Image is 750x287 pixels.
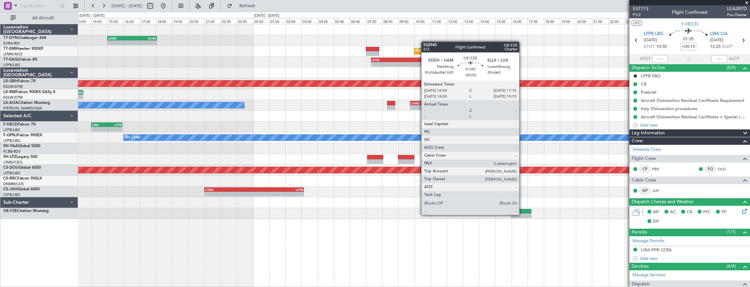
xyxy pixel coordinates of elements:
a: EVRA/RIX [3,41,20,46]
div: 19:00 [172,18,188,24]
span: CS-JHH [3,187,17,191]
div: LFPB [107,123,121,127]
a: CS-JHHGlobal 6000 [3,187,40,191]
div: 10:00 [414,18,430,24]
a: LFMN/NCE [3,52,23,57]
div: 14:00 [479,18,495,24]
span: Cabin Crew [632,177,656,184]
div: - [428,105,445,109]
div: Flight Confirmed [672,9,707,16]
span: Refresh [234,4,261,8]
span: F-HECD [3,123,18,126]
span: Services [632,263,649,270]
div: 07:00 [366,18,382,24]
span: 12:25 [710,44,720,50]
div: Italy Disinsection procedures [641,106,697,111]
span: Pos Charter [727,12,747,18]
div: 09:00 [398,18,414,24]
div: - [372,62,426,66]
div: [DATE] - [DATE] [254,13,279,19]
div: ISP [640,187,650,194]
div: 17:00 [140,18,156,24]
div: [DATE] - [DATE] [79,13,105,19]
a: OE-FZECitation Mustang [3,209,49,213]
div: 20:00 [576,18,592,24]
div: 20:00 [188,18,204,24]
div: 03:00 [301,18,317,24]
div: CP [640,165,650,173]
div: 19:00 [560,18,576,24]
span: LX-AOA [3,101,18,105]
span: T7-EAGL [3,58,19,62]
span: [DATE] [710,37,723,44]
a: T7-EMIHawker 900XP [3,47,43,51]
div: 15:00 [108,18,124,24]
span: ATOT [640,56,651,62]
span: [DATE] [644,37,657,44]
a: 9H-YAAGlobal 5000 [3,144,40,148]
div: 14:00 [91,18,108,24]
div: LFPB [254,188,303,192]
div: CB [641,81,646,87]
span: (4/4) [726,263,736,270]
div: - [108,41,132,45]
a: F-GPNJFalcon 900EX [3,133,42,137]
div: No Crew [125,133,140,143]
a: Schedule Crew [633,146,661,153]
a: CS-RRCFalcon 900LX [3,177,42,181]
span: T7-DYN [3,36,18,40]
span: All Aircraft [17,16,69,20]
span: 10:50 [656,44,667,50]
div: LFMD [411,101,428,105]
div: 16:00 [124,18,140,24]
span: CS-DOU [3,166,19,170]
div: Add new [640,122,747,128]
div: LFPB FBO [641,73,661,79]
div: LIRA PPR 1230z [641,247,672,253]
input: --:-- [652,55,668,63]
span: 9H-YAA [3,144,18,148]
div: LFPB [372,58,426,62]
div: 01:00 [269,18,285,24]
div: - [205,192,254,196]
a: LFPB/LBG [3,192,20,197]
a: Manage Permits [633,238,664,244]
a: CS-DOUGlobal 6500 [3,166,41,170]
div: - [92,127,107,131]
div: 18:00 [544,18,560,24]
span: 537113 [633,5,648,12]
div: LEMD [108,36,132,40]
div: 13:00 [463,18,479,24]
a: PBS [652,166,667,172]
a: LX-AOACitation Mustang [3,101,50,105]
div: 11:00 [431,18,447,24]
div: 06:00 [350,18,366,24]
button: UTC [631,20,642,26]
span: Permits [632,229,647,236]
span: 01:35 [683,36,694,43]
a: LFPB/LBG [3,127,20,132]
div: - [132,41,156,45]
div: Aircraft Disinsection Residual Certificate Requirement [641,98,744,103]
div: EHRD [428,101,445,105]
span: LIRA CIA [710,31,728,37]
a: T7-EAGLFalcon 8X [3,58,37,62]
span: (5/5) [726,64,736,71]
span: FP [721,209,726,216]
span: CS-RRC [3,177,17,181]
div: 04:00 [318,18,334,24]
span: [DATE] - [DATE] [111,3,142,9]
button: Refresh [224,1,263,11]
div: Aircraft Disinsection Residual Certificate + Special request [641,114,747,120]
a: FCBB/BZV [3,149,21,154]
a: T7-DYNChallenger 604 [3,36,46,40]
div: - [411,105,428,109]
div: 16:00 [511,18,527,24]
span: ELDT [722,44,733,50]
a: JUV [652,188,667,194]
span: Dispatch To-Dos [632,64,665,72]
span: ALDT [729,56,740,62]
div: Prebrief [641,89,656,95]
a: LX-GBHFalcon 7X [3,79,36,83]
a: EDLW/DTM [3,84,23,89]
